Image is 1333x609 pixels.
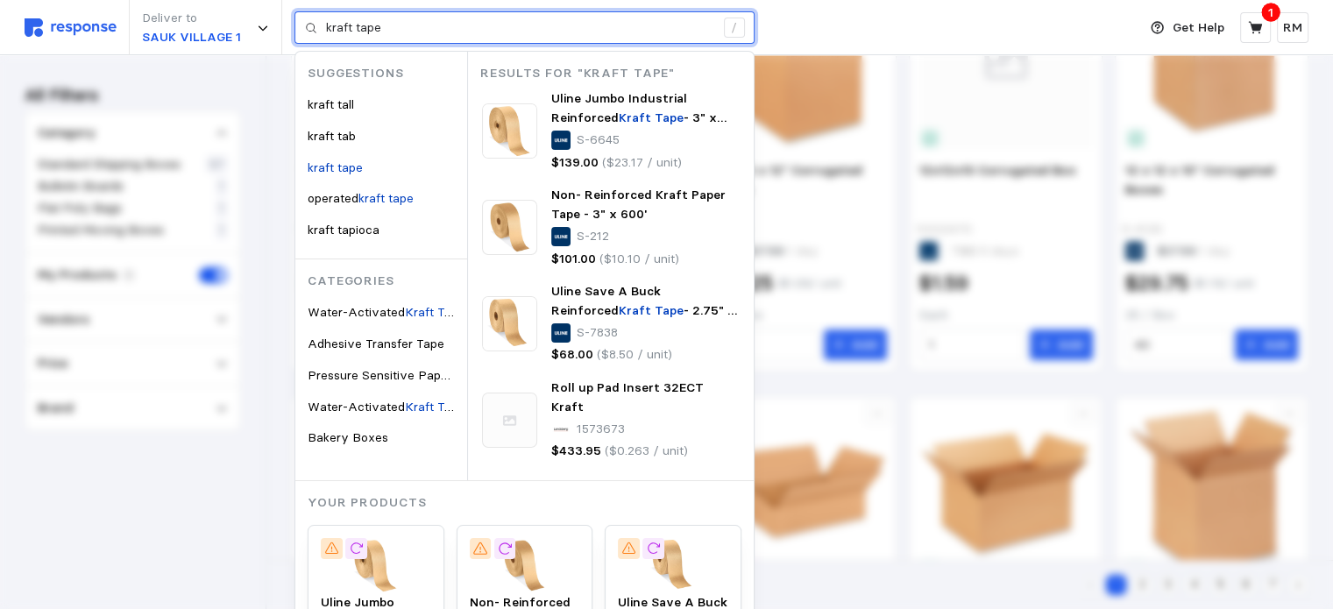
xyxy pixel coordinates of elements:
p: 1573673 [577,420,625,439]
mark: Kraft Tape [619,110,684,125]
p: Get Help [1173,18,1224,38]
mark: Kraft Tape [405,304,465,320]
div: / [724,18,745,39]
span: kraft tab [308,128,356,144]
span: Non- Reinforced Kraft Paper Tape - 3" x 600' [551,187,726,222]
p: ($0.263 / unit) [605,442,688,461]
p: Categories [308,272,467,291]
img: S-6645 [321,538,431,593]
span: Water-Activated [308,399,405,414]
p: S-212 [577,227,609,246]
button: Get Help [1140,11,1235,45]
p: 1 [1268,3,1273,22]
p: S-6645 [577,131,620,150]
span: kraft tapioca [308,222,379,237]
mark: Kraft Tape [405,399,465,414]
p: $139.00 [551,153,599,173]
img: S-7838 [482,296,537,351]
img: S-7838 [618,538,728,593]
mark: Kraft Tape [619,302,684,318]
span: Uline Save A Buck Reinforced [551,283,661,318]
p: Deliver to [142,9,241,28]
span: Roll up Pad Insert 32ECT Kraft [551,379,704,414]
img: svg%3e [25,18,117,37]
p: $433.95 [551,442,601,461]
button: RM [1277,12,1308,43]
p: S-7838 [577,323,618,343]
p: $68.00 [551,345,593,365]
p: Results for "kraft tape" [480,64,754,83]
img: svg%3e [482,393,537,448]
img: S-6645 [482,103,537,159]
p: ($10.10 / unit) [599,250,679,269]
p: Suggestions [308,64,467,83]
p: Your Products [308,493,754,513]
img: S-212 [470,538,580,593]
mark: kraft tape [308,159,363,175]
input: Search for a product name or SKU [326,12,714,44]
img: S-212 [482,200,537,255]
span: operated [308,190,358,206]
span: Water-Activated [308,304,405,320]
p: SAUK VILLAGE 1 [142,28,241,47]
span: Bakery Boxes [308,429,388,445]
span: kraft tall [308,96,354,112]
p: $101.00 [551,250,596,269]
span: Uline Jumbo Industrial Reinforced [551,90,687,125]
p: RM [1283,18,1302,38]
mark: kraft tape [358,190,414,206]
p: ($8.50 / unit) [597,345,672,365]
p: ($23.17 / unit) [602,153,682,173]
span: Pressure Sensitive Paper Tape [308,367,484,383]
span: Adhesive Transfer Tape [308,336,444,351]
